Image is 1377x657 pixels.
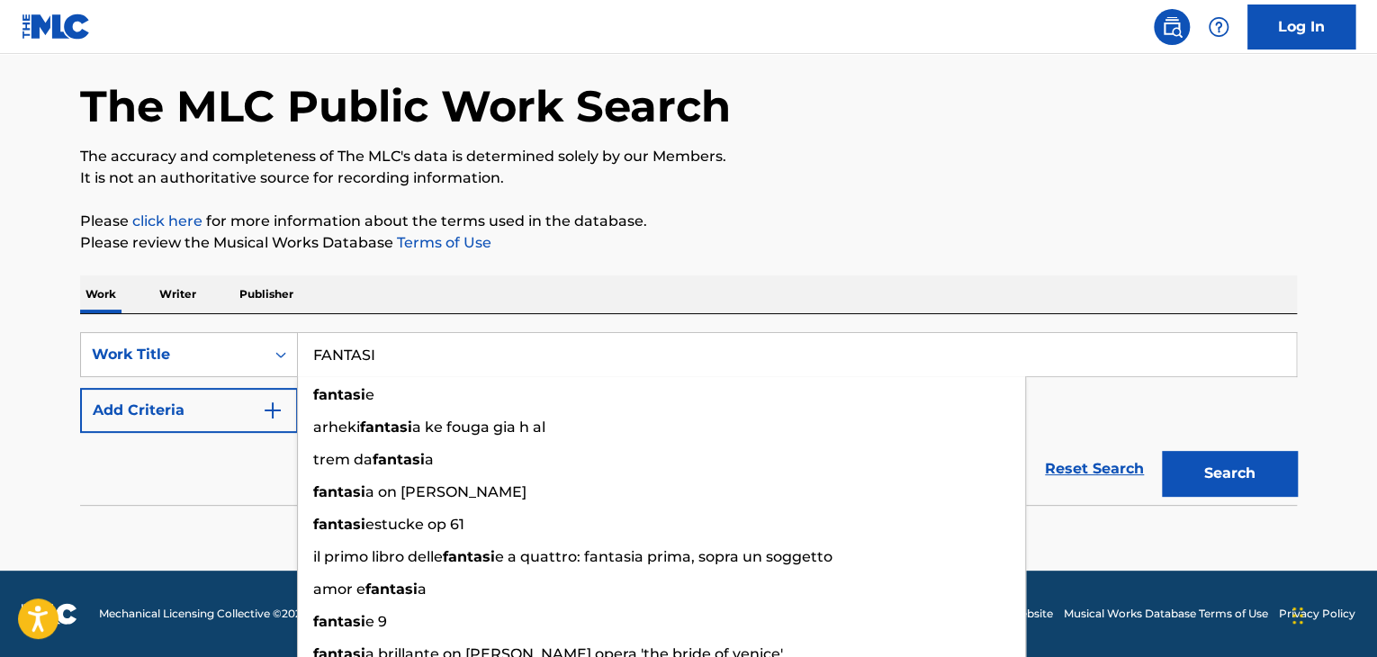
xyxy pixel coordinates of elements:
[313,451,373,468] span: trem da
[22,13,91,40] img: MLC Logo
[92,344,254,365] div: Work Title
[313,418,360,436] span: arheki
[1287,571,1377,657] iframe: Chat Widget
[99,606,308,622] span: Mechanical Licensing Collective © 2025
[365,386,374,403] span: e
[313,580,365,598] span: amor e
[1162,451,1297,496] button: Search
[262,400,283,421] img: 9d2ae6d4665cec9f34b9.svg
[22,603,77,625] img: logo
[234,275,299,313] p: Publisher
[313,483,365,500] strong: fantasi
[418,580,427,598] span: a
[313,613,365,630] strong: fantasi
[1201,9,1237,45] div: Help
[80,79,731,133] h1: The MLC Public Work Search
[1036,449,1153,489] a: Reset Search
[1064,606,1268,622] a: Musical Works Database Terms of Use
[495,548,832,565] span: e a quattro: fantasia prima, sopra un soggetto
[365,580,418,598] strong: fantasi
[1279,606,1355,622] a: Privacy Policy
[154,275,202,313] p: Writer
[1292,589,1303,643] div: Drag
[313,548,443,565] span: il primo libro delle
[80,275,121,313] p: Work
[313,516,365,533] strong: fantasi
[360,418,412,436] strong: fantasi
[80,211,1297,232] p: Please for more information about the terms used in the database.
[393,234,491,251] a: Terms of Use
[425,451,434,468] span: a
[132,212,202,229] a: click here
[80,146,1297,167] p: The accuracy and completeness of The MLC's data is determined solely by our Members.
[1208,16,1229,38] img: help
[1247,4,1355,49] a: Log In
[365,483,526,500] span: a on [PERSON_NAME]
[443,548,495,565] strong: fantasi
[80,232,1297,254] p: Please review the Musical Works Database
[365,613,387,630] span: e 9
[80,388,298,433] button: Add Criteria
[412,418,545,436] span: a ke fouga gia h al
[373,451,425,468] strong: fantasi
[1161,16,1183,38] img: search
[80,332,1297,505] form: Search Form
[80,167,1297,189] p: It is not an authoritative source for recording information.
[313,386,365,403] strong: fantasi
[1154,9,1190,45] a: Public Search
[365,516,464,533] span: estucke op 61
